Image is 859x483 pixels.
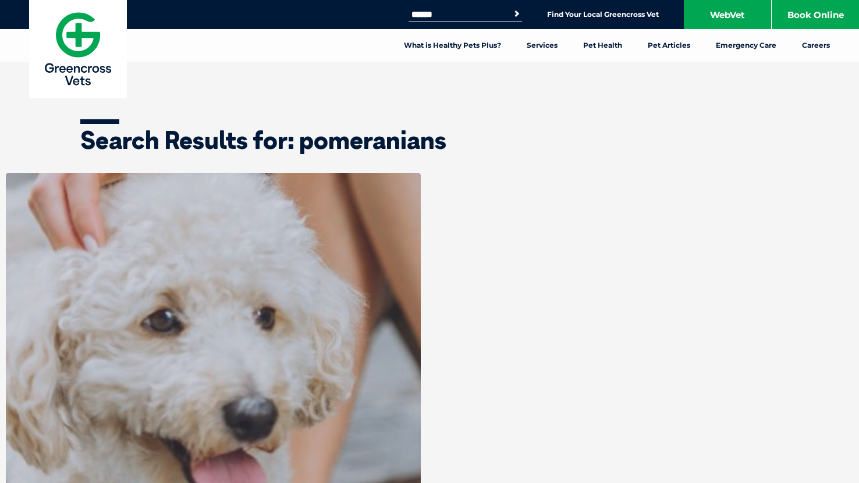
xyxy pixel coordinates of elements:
[514,29,570,62] a: Services
[80,128,779,152] h1: Search Results for: pomeranians
[570,29,635,62] a: Pet Health
[789,29,843,62] a: Careers
[511,8,523,20] button: Search
[547,10,659,19] a: Find Your Local Greencross Vet
[391,29,514,62] a: What is Healthy Pets Plus?
[703,29,789,62] a: Emergency Care
[635,29,703,62] a: Pet Articles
